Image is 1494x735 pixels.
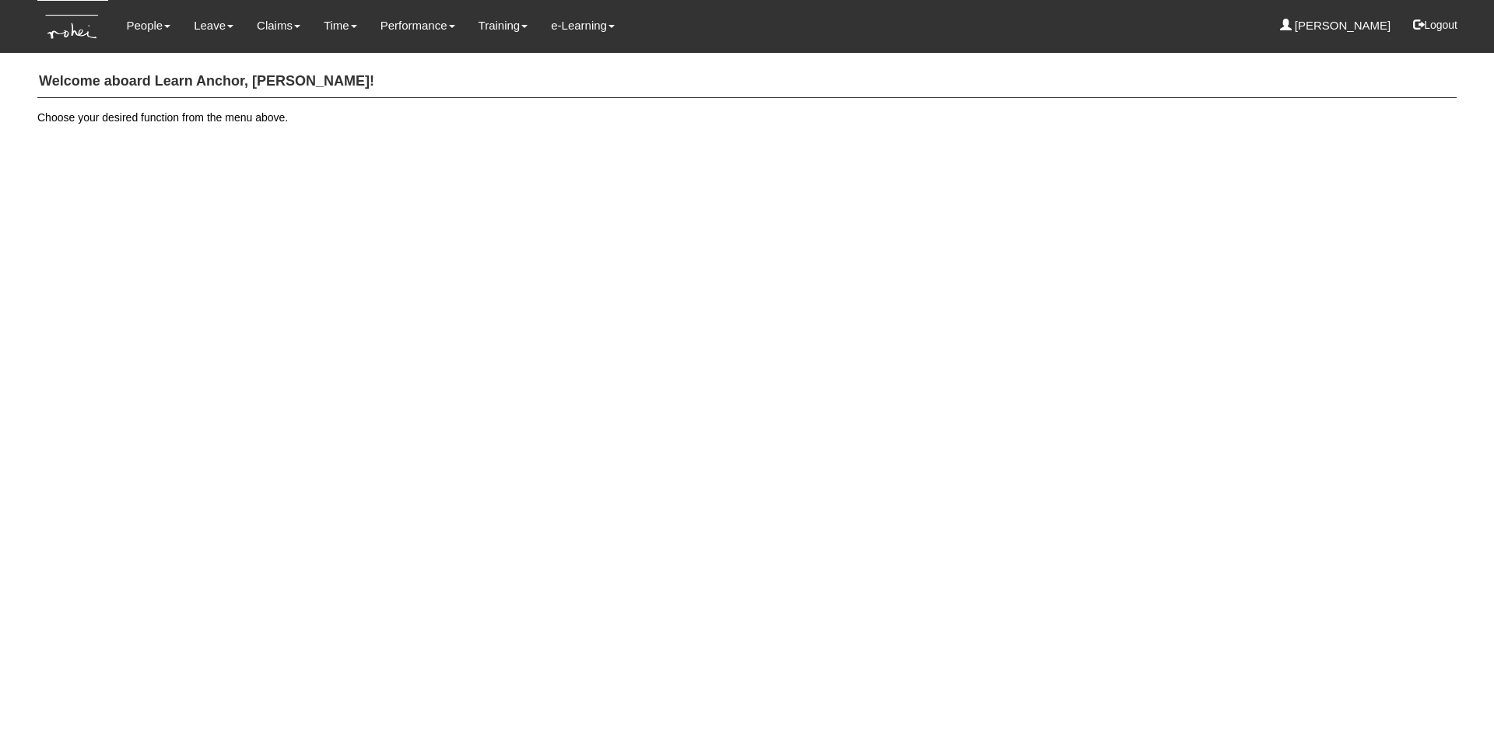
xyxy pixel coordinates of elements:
[381,8,455,44] a: Performance
[1280,8,1391,44] a: [PERSON_NAME]
[257,8,300,44] a: Claims
[37,66,1457,98] h4: Welcome aboard Learn Anchor, [PERSON_NAME]!
[126,8,170,44] a: People
[551,8,615,44] a: e-Learning
[324,8,357,44] a: Time
[194,8,233,44] a: Leave
[479,8,528,44] a: Training
[37,110,1457,125] p: Choose your desired function from the menu above.
[1402,6,1468,44] button: Logout
[37,1,108,53] img: KTs7HI1dOZG7tu7pUkOpGGQAiEQAiEQAj0IhBB1wtXDg6BEAiBEAiBEAiB4RGIoBtemSRFIRACIRACIRACIdCLQARdL1w5OAR...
